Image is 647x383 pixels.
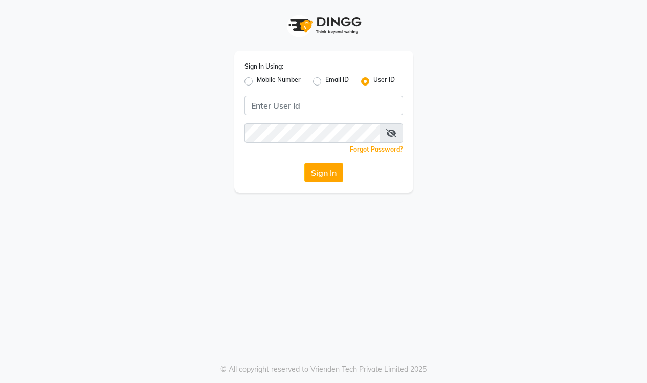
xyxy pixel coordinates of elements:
[283,10,365,40] img: logo1.svg
[325,75,349,88] label: Email ID
[244,96,403,115] input: Username
[257,75,301,88] label: Mobile Number
[373,75,395,88] label: User ID
[244,62,283,71] label: Sign In Using:
[304,163,343,182] button: Sign In
[350,145,403,153] a: Forgot Password?
[244,123,380,143] input: Username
